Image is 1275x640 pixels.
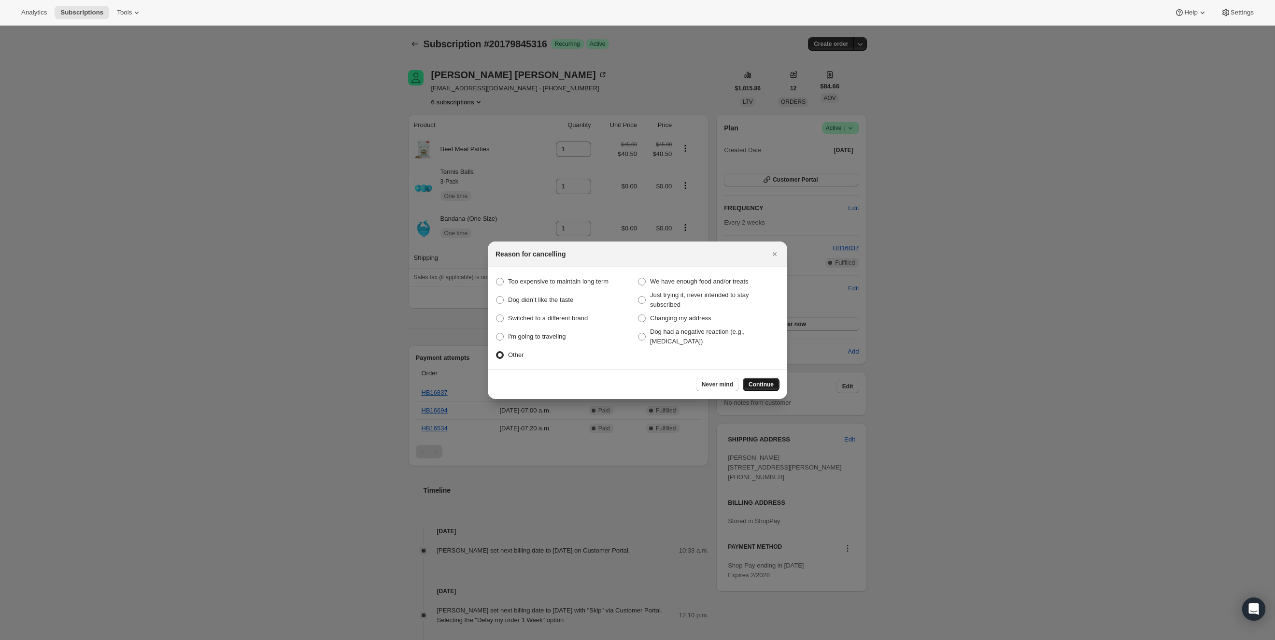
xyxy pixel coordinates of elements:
button: Subscriptions [55,6,109,19]
span: Other [508,351,524,358]
span: Analytics [21,9,47,16]
span: Dog didn’t like the taste [508,296,573,303]
button: Close [768,247,781,261]
span: Changing my address [650,314,711,322]
span: Tools [117,9,132,16]
button: Never mind [696,378,739,391]
button: Settings [1215,6,1260,19]
span: I'm going to traveling [508,333,566,340]
button: Analytics [15,6,53,19]
span: Dog had a negative reaction (e.g., [MEDICAL_DATA]) [650,328,745,345]
span: Continue [749,381,774,388]
span: We have enough food and/or treats [650,278,749,285]
span: Just trying it, never intended to stay subscribed [650,291,749,308]
span: Subscriptions [60,9,103,16]
div: Open Intercom Messenger [1242,597,1265,621]
button: Help [1169,6,1213,19]
span: Too expensive to maintain long term [508,278,609,285]
span: Help [1184,9,1197,16]
span: Switched to a different brand [508,314,588,322]
span: Never mind [702,381,733,388]
button: Tools [111,6,147,19]
h2: Reason for cancelling [496,249,566,259]
span: Settings [1231,9,1254,16]
button: Continue [743,378,779,391]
